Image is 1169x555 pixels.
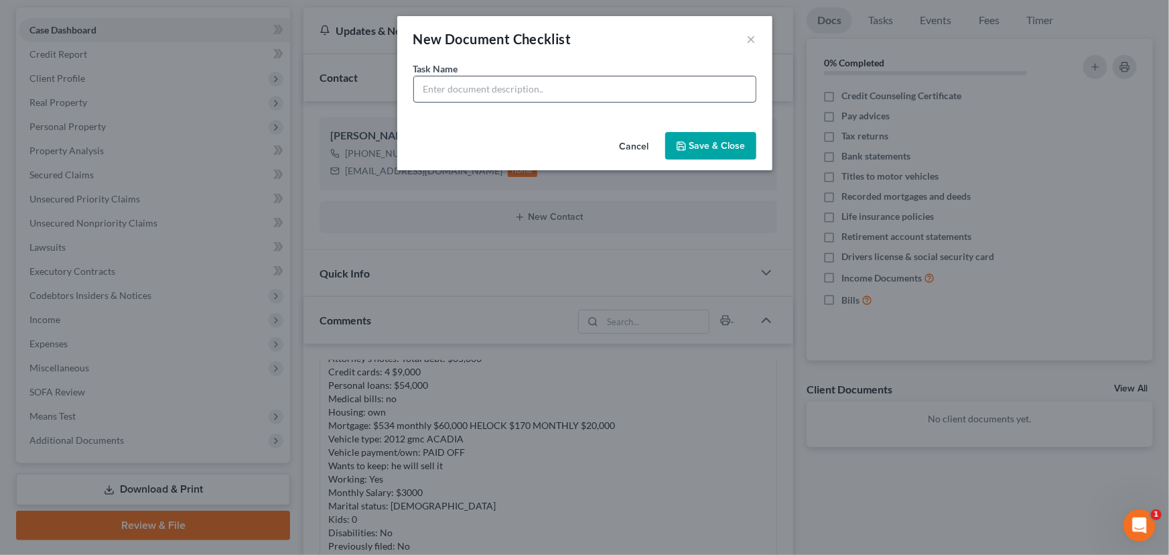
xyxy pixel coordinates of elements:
span: Task Name [413,63,458,74]
button: Cancel [609,133,660,160]
iframe: Intercom live chat [1123,509,1156,542]
input: Enter document description.. [414,76,756,102]
button: × [747,31,756,47]
button: Save & Close [665,132,756,160]
span: New Document Checklist [413,31,571,47]
span: 1 [1151,509,1162,520]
